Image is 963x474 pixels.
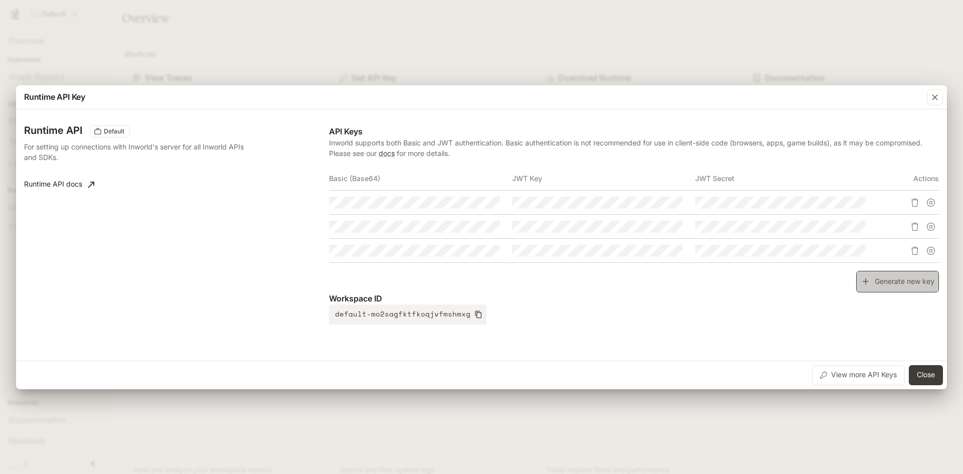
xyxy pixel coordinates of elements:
p: Inworld supports both Basic and JWT authentication. Basic authentication is not recommended for u... [329,137,939,159]
button: Generate new key [856,271,939,292]
button: Delete API key [907,243,923,259]
th: Basic (Base64) [329,167,512,191]
button: Suspend API key [923,243,939,259]
button: View more API Keys [812,365,905,385]
button: Suspend API key [923,219,939,235]
button: Delete API key [907,219,923,235]
button: Suspend API key [923,195,939,211]
button: default-mo2sagfktfkoqjvfmshmxg [329,304,487,325]
p: Runtime API Key [24,91,85,103]
th: Actions [878,167,939,191]
span: Default [100,127,128,136]
a: Runtime API docs [20,175,98,195]
th: JWT Key [512,167,695,191]
button: Close [909,365,943,385]
p: For setting up connections with Inworld's server for all Inworld APIs and SDKs. [24,141,247,163]
button: Delete API key [907,195,923,211]
p: Workspace ID [329,292,939,304]
div: These keys will apply to your current workspace only [90,125,130,137]
p: API Keys [329,125,939,137]
th: JWT Secret [695,167,878,191]
a: docs [379,149,395,157]
h3: Runtime API [24,125,82,135]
